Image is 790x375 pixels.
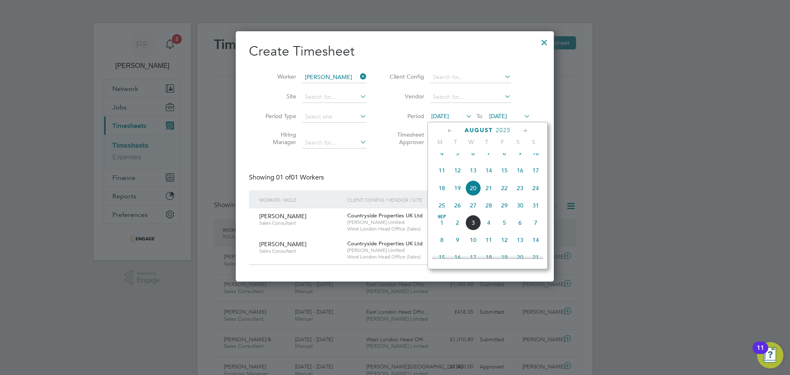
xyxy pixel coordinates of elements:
span: 29 [497,198,512,213]
span: F [495,138,510,146]
span: 12 [497,232,512,248]
span: Sep [434,215,450,219]
label: Period Type [259,112,296,120]
span: 14 [481,163,497,178]
input: Select one [302,111,367,123]
span: 7 [481,145,497,161]
span: 5 [450,145,465,161]
label: Site [259,93,296,100]
input: Search for... [430,72,511,83]
span: 19 [450,180,465,196]
span: 3 [465,215,481,231]
span: 9 [450,232,465,248]
label: Timesheet Approver [387,131,424,146]
span: 21 [481,180,497,196]
span: 8 [434,232,450,248]
span: 12 [450,163,465,178]
div: Showing [249,173,325,182]
span: 20 [512,249,528,265]
span: 26 [450,198,465,213]
input: Search for... [302,72,367,83]
span: S [526,138,541,146]
span: 1 [434,215,450,231]
span: 20 [465,180,481,196]
span: West London Head Office (Sales) [347,254,475,260]
span: [PERSON_NAME] [259,212,307,220]
span: 30 [512,198,528,213]
span: [PERSON_NAME] Limited [347,219,475,226]
input: Search for... [302,137,367,149]
span: 11 [434,163,450,178]
span: Countryside Properties UK Ltd [347,212,423,219]
span: 8 [497,145,512,161]
span: 15 [497,163,512,178]
span: 15 [434,249,450,265]
span: 16 [512,163,528,178]
span: 6 [465,145,481,161]
span: August [465,127,493,134]
span: 23 [512,180,528,196]
label: Hiring Manager [259,131,296,146]
span: 25 [434,198,450,213]
span: [DATE] [431,112,449,120]
span: [PERSON_NAME] [259,240,307,248]
span: 18 [481,249,497,265]
span: T [448,138,463,146]
span: 24 [528,180,544,196]
span: [PERSON_NAME] Limited [347,247,475,254]
span: 13 [465,163,481,178]
span: 13 [512,232,528,248]
span: S [510,138,526,146]
span: Sales Consultant [259,220,341,226]
span: 18 [434,180,450,196]
label: Worker [259,73,296,80]
span: Countryside Properties UK Ltd [347,240,423,247]
span: West London Head Office (Sales) [347,226,475,232]
span: 31 [528,198,544,213]
span: 10 [528,145,544,161]
span: 4 [481,215,497,231]
button: Open Resource Center, 11 new notifications [757,342,783,368]
span: 01 of [276,173,291,182]
span: 7 [528,215,544,231]
span: 2025 [496,127,511,134]
span: 17 [528,163,544,178]
span: 17 [465,249,481,265]
span: 22 [497,180,512,196]
span: 11 [481,232,497,248]
span: 6 [512,215,528,231]
label: Vendor [387,93,424,100]
span: 4 [434,145,450,161]
span: [DATE] [489,112,507,120]
span: 27 [465,198,481,213]
span: Sales Consultant [259,248,341,254]
div: Worker / Role [257,190,345,209]
span: 5 [497,215,512,231]
span: 21 [528,249,544,265]
span: 19 [497,249,512,265]
label: Client Config [387,73,424,80]
span: 14 [528,232,544,248]
span: T [479,138,495,146]
span: 9 [512,145,528,161]
input: Search for... [430,91,511,103]
span: 01 Workers [276,173,324,182]
label: Period [387,112,424,120]
span: 28 [481,198,497,213]
span: 16 [450,249,465,265]
div: Client Config / Vendor / Site [345,190,477,209]
span: W [463,138,479,146]
span: 10 [465,232,481,248]
span: To [474,111,485,121]
span: M [432,138,448,146]
input: Search for... [302,91,367,103]
h2: Create Timesheet [249,43,541,60]
span: 2 [450,215,465,231]
div: 11 [757,348,764,359]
